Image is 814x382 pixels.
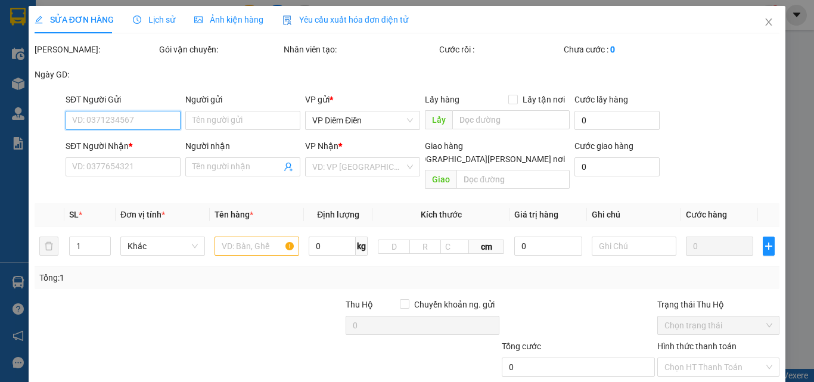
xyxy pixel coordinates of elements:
input: VD: Bàn, Ghế [215,237,299,256]
button: Close [752,6,785,39]
span: Thu Hộ [346,300,373,309]
span: Lịch sử [133,15,175,24]
input: D [378,240,410,254]
span: picture [194,15,203,24]
th: Ghi chú [587,203,681,226]
div: Ngày GD: [35,68,157,81]
button: delete [39,237,58,256]
span: clock-circle [133,15,141,24]
label: Cước lấy hàng [574,95,628,104]
span: Cước hàng [686,210,727,219]
span: Lấy hàng [425,95,459,104]
span: Lấy tận nơi [518,93,570,106]
img: icon [282,15,292,25]
span: Kích thước [421,210,462,219]
input: Cước giao hàng [574,157,660,176]
div: VP gửi [305,93,420,106]
input: C [440,240,469,254]
span: close [764,17,773,27]
span: SL [69,210,79,219]
label: Cước giao hàng [574,141,633,151]
div: SĐT Người Gửi [66,93,181,106]
div: Cước rồi : [439,43,561,56]
span: Giá trị hàng [514,210,558,219]
div: Trạng thái Thu Hộ [657,298,779,311]
span: Tên hàng [215,210,253,219]
label: Hình thức thanh toán [657,341,737,351]
span: VP Diêm Điền [312,111,413,129]
span: plus [763,241,774,251]
input: 0 [686,237,753,256]
b: 0 [610,45,615,54]
input: Dọc đường [456,170,570,189]
span: edit [35,15,43,24]
span: user-add [284,162,293,172]
input: R [409,240,442,254]
div: Người gửi [185,93,300,106]
span: Khác [128,237,198,255]
span: Ảnh kiện hàng [194,15,263,24]
span: Định lượng [317,210,359,219]
div: Chưa cước : [564,43,686,56]
div: Gói vận chuyển: [159,43,281,56]
span: Chọn trạng thái [664,316,772,334]
button: plus [763,237,775,256]
div: Nhân viên tạo: [284,43,437,56]
span: Giao hàng [425,141,463,151]
span: Lấy [425,110,452,129]
input: Dọc đường [452,110,570,129]
div: SĐT Người Nhận [66,139,181,153]
span: Yêu cầu xuất hóa đơn điện tử [282,15,408,24]
div: [PERSON_NAME]: [35,43,157,56]
span: kg [356,237,368,256]
input: Cước lấy hàng [574,111,660,130]
span: Giao [425,170,456,189]
span: SỬA ĐƠN HÀNG [35,15,114,24]
span: Đơn vị tính [120,210,165,219]
div: Người nhận [185,139,300,153]
span: Chuyển khoản ng. gửi [409,298,499,311]
div: Tổng: 1 [39,271,315,284]
span: VP Nhận [305,141,338,151]
span: [GEOGRAPHIC_DATA][PERSON_NAME] nơi [402,153,570,166]
span: Tổng cước [502,341,541,351]
input: Ghi Chú [592,237,676,256]
span: cm [469,240,504,254]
